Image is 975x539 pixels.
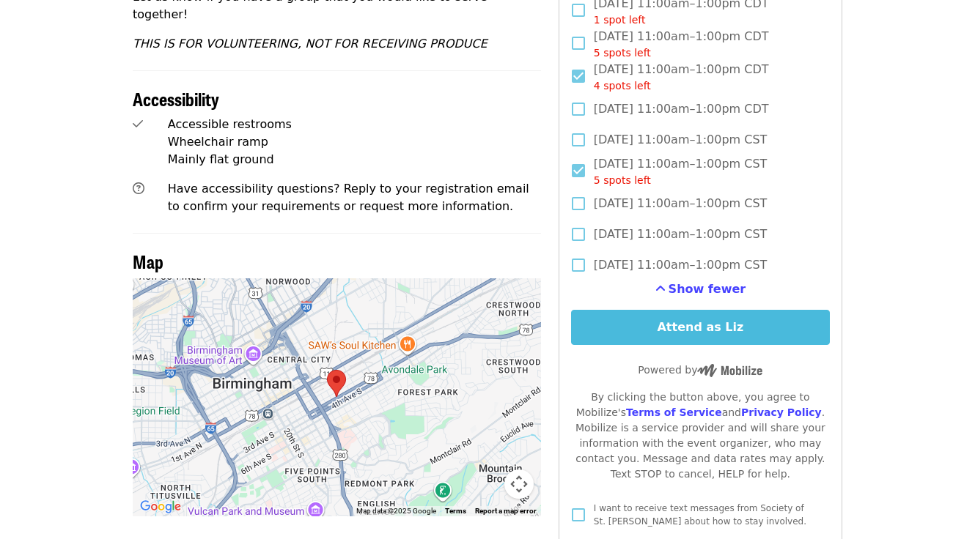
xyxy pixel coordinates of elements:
span: [DATE] 11:00am–1:00pm CST [594,226,768,243]
span: [DATE] 11:00am–1:00pm CST [594,155,768,188]
span: Powered by [638,364,762,376]
span: [DATE] 11:00am–1:00pm CDT [594,100,769,118]
div: Mainly flat ground [168,151,541,168]
i: check icon [133,117,143,131]
a: Terms (opens in new tab) [445,507,466,515]
span: Show fewer [669,282,746,296]
span: 1 spot left [594,14,646,26]
span: [DATE] 11:00am–1:00pm CST [594,195,768,212]
span: I want to receive text messages from Society of St. [PERSON_NAME] about how to stay involved. [594,503,806,527]
a: Report a map error [475,507,537,515]
a: Terms of Service [626,406,722,418]
img: Google [136,497,185,516]
i: question-circle icon [133,182,144,196]
button: Map camera controls [504,469,534,499]
a: Privacy Policy [741,406,822,418]
button: See more timeslots [655,280,746,298]
em: THIS IS FOR VOLUNTEERING, NOT FOR RECEIVING PRODUCE [133,37,487,51]
button: Attend as Liz [571,310,830,345]
a: Open this area in Google Maps (opens a new window) [136,497,185,516]
span: 4 spots left [594,80,651,92]
span: 5 spots left [594,174,651,186]
span: [DATE] 11:00am–1:00pm CDT [594,61,769,94]
span: Accessibility [133,86,219,111]
span: Map [133,248,163,274]
img: Powered by Mobilize [697,364,762,377]
span: [DATE] 11:00am–1:00pm CDT [594,28,769,61]
div: By clicking the button above, you agree to Mobilize's and . Mobilize is a service provider and wi... [571,390,830,482]
span: Map data ©2025 Google [356,507,436,515]
span: [DATE] 11:00am–1:00pm CST [594,131,768,149]
span: [DATE] 11:00am–1:00pm CST [594,256,768,274]
span: 5 spots left [594,47,651,59]
div: Accessible restrooms [168,116,541,133]
span: Have accessibility questions? Reply to your registration email to confirm your requirements or re... [168,182,529,213]
div: Wheelchair ramp [168,133,541,151]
